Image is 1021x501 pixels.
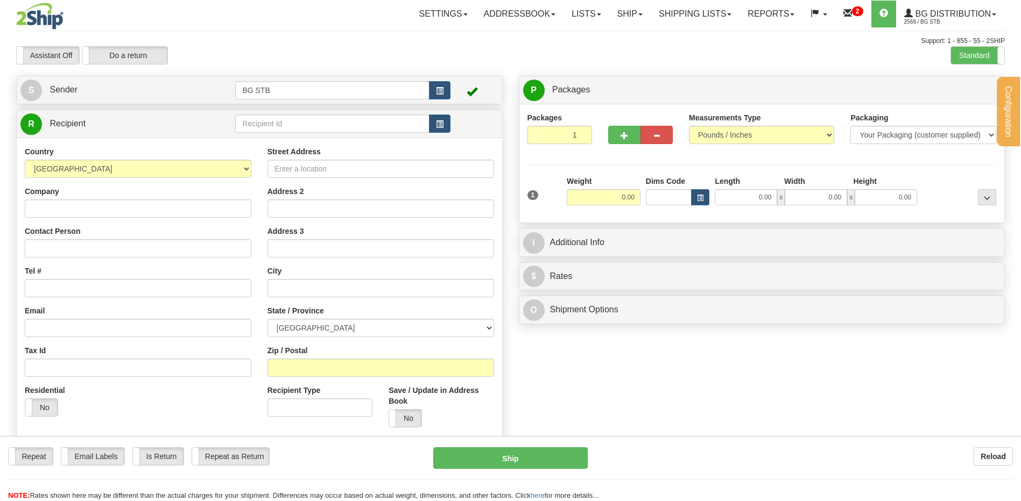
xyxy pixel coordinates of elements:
[16,3,64,30] img: logo2569.jpg
[25,345,46,356] label: Tax Id
[389,410,421,427] label: No
[981,452,1006,461] b: Reload
[389,385,494,406] label: Save / Update in Address Book
[433,447,587,469] button: Ship
[50,85,78,94] span: Sender
[267,345,308,356] label: Zip / Postal
[527,190,539,200] span: 1
[235,81,429,99] input: Sender Id
[267,305,324,316] label: State / Province
[853,176,877,187] label: Height
[50,119,86,128] span: Recipient
[25,399,58,416] label: No
[609,1,651,27] a: Ship
[25,186,59,197] label: Company
[267,385,321,396] label: Recipient Type
[267,146,321,157] label: Street Address
[784,176,805,187] label: Width
[689,112,761,123] label: Measurements Type
[896,1,1004,27] a: BG Distribution 2569 / BG STB
[951,47,1004,64] label: Standard
[25,266,41,276] label: Tel #
[267,226,304,237] label: Address 3
[974,447,1013,466] button: Reload
[523,299,1001,321] a: OShipment Options
[715,176,740,187] label: Length
[847,189,855,205] span: x
[192,448,269,465] label: Repeat as Return
[523,232,545,254] span: I
[523,232,1001,254] a: IAdditional Info
[523,299,545,321] span: O
[20,113,42,135] span: R
[646,176,685,187] label: Dims Code
[564,1,609,27] a: Lists
[267,186,304,197] label: Address 2
[17,47,79,64] label: Assistant Off
[777,189,785,205] span: x
[476,1,564,27] a: Addressbook
[20,79,235,101] a: S Sender
[852,6,863,16] sup: 2
[835,1,871,27] a: 2
[997,77,1020,146] button: Configuration
[411,1,476,27] a: Settings
[25,146,54,157] label: Country
[651,1,740,27] a: Shipping lists
[904,17,985,27] span: 2569 / BG STB
[523,79,1001,101] a: P Packages
[523,266,1001,288] a: $Rates
[25,305,45,316] label: Email
[61,448,124,465] label: Email Labels
[8,491,30,499] span: NOTE:
[267,160,494,178] input: Enter a location
[235,114,429,133] input: Recipient Id
[523,266,545,287] span: $
[552,85,590,94] span: Packages
[913,9,991,18] span: BG Distribution
[567,176,592,187] label: Weight
[25,385,65,396] label: Residential
[25,226,80,237] label: Contact Person
[267,266,281,276] label: City
[16,37,1005,46] div: Support: 1 - 855 - 55 - 2SHIP
[850,112,888,123] label: Packaging
[9,448,53,465] label: Repeat
[527,112,562,123] label: Packages
[996,196,1020,305] iframe: chat widget
[978,189,996,205] div: ...
[740,1,802,27] a: Reports
[531,491,545,499] a: here
[82,47,167,64] label: Do a return
[20,80,42,101] span: S
[523,80,545,101] span: P
[20,113,212,135] a: R Recipient
[133,448,184,465] label: Is Return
